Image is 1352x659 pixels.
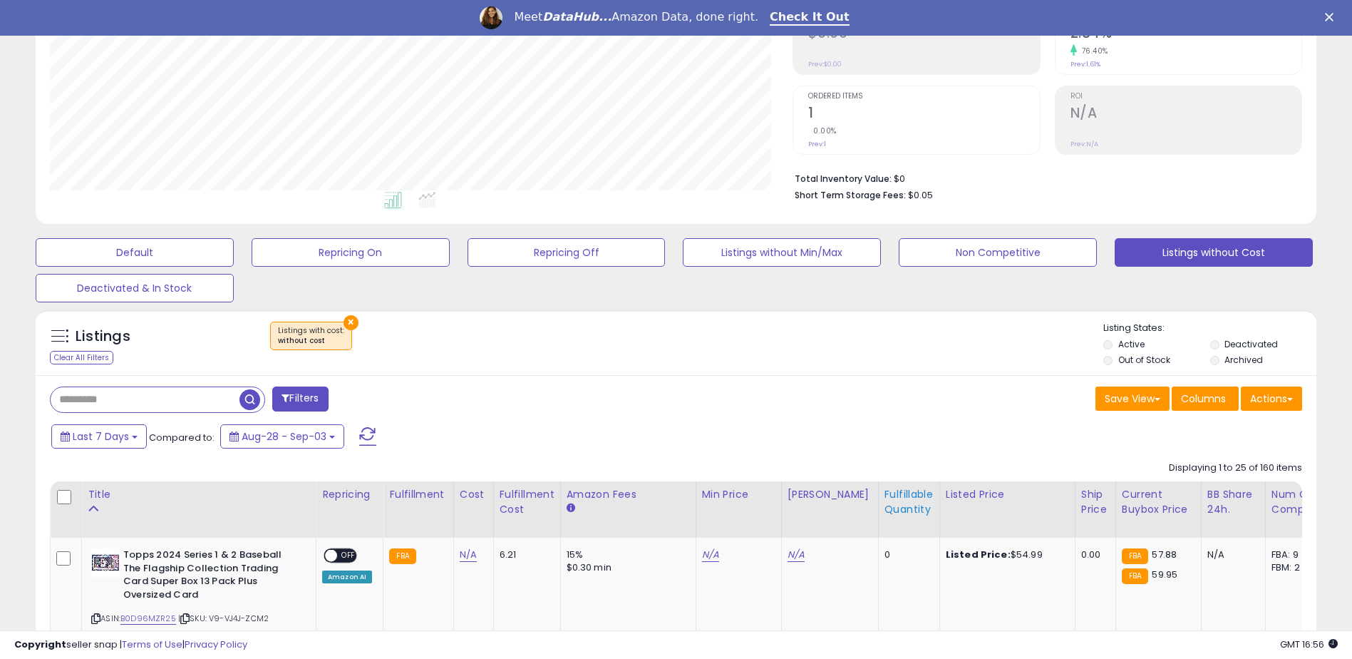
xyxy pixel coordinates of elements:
[567,561,685,574] div: $0.30 min
[1271,561,1319,574] div: FBM: 2
[322,487,377,502] div: Repricing
[185,638,247,651] a: Privacy Policy
[946,487,1069,502] div: Listed Price
[14,638,247,652] div: seller snap | |
[884,487,934,517] div: Fulfillable Quantity
[884,548,929,561] div: 0
[1081,487,1110,517] div: Ship Price
[51,424,147,449] button: Last 7 Days
[1070,140,1098,148] small: Prev: N/A
[500,487,554,517] div: Fulfillment Cost
[1118,354,1170,366] label: Out of Stock
[1070,93,1301,101] span: ROI
[1115,238,1313,267] button: Listings without Cost
[1207,548,1254,561] div: N/A
[123,548,296,605] b: Topps 2024 Series 1 & 2 Baseball The Flagship Collection Trading Card Super Box 13 Pack Plus Over...
[1181,392,1226,406] span: Columns
[252,238,450,267] button: Repricing On
[1122,568,1148,584] small: FBA
[337,550,360,562] span: OFF
[1271,487,1323,517] div: Num of Comp.
[36,238,234,267] button: Default
[1325,13,1339,21] div: Close
[1224,354,1263,366] label: Archived
[1224,338,1278,350] label: Deactivated
[1207,487,1259,517] div: BB Share 24h.
[1077,46,1108,56] small: 76.40%
[1271,548,1319,561] div: FBA: 9
[899,238,1097,267] button: Non Competitive
[1103,322,1316,335] p: Listing States:
[1081,548,1105,561] div: 0.00
[1118,338,1145,350] label: Active
[946,548,1064,561] div: $54.99
[91,548,120,577] img: 51Snc9UVKTL._SL40_.jpg
[770,10,850,26] a: Check It Out
[808,105,1039,124] h2: 1
[1095,387,1170,411] button: Save View
[1152,548,1177,561] span: 57.88
[795,173,892,185] b: Total Inventory Value:
[808,60,842,68] small: Prev: $0.00
[480,6,502,29] img: Profile image for Georgie
[1169,461,1302,475] div: Displaying 1 to 25 of 160 items
[500,548,549,561] div: 6.21
[278,325,344,347] span: Listings with cost :
[178,613,269,624] span: | SKU: V9-VJ4J-ZCM2
[50,351,113,364] div: Clear All Filters
[542,10,612,24] i: DataHub...
[808,93,1039,101] span: Ordered Items
[220,424,344,449] button: Aug-28 - Sep-03
[88,487,310,502] div: Title
[702,487,775,502] div: Min Price
[1122,487,1195,517] div: Current Buybox Price
[76,327,130,347] h5: Listings
[36,274,234,302] button: Deactivated & In Stock
[242,429,326,444] span: Aug-28 - Sep-03
[389,548,416,564] small: FBA
[278,336,344,346] div: without cost
[73,429,129,444] span: Last 7 Days
[1122,548,1148,564] small: FBA
[514,10,758,24] div: Meet Amazon Data, done right.
[149,431,215,444] span: Compared to:
[14,638,66,651] strong: Copyright
[1280,638,1338,651] span: 2025-09-11 16:56 GMT
[344,315,358,330] button: ×
[322,571,372,583] div: Amazon AI
[468,238,666,267] button: Repricing Off
[460,487,487,502] div: Cost
[702,548,719,562] a: N/A
[567,548,685,561] div: 15%
[389,487,447,502] div: Fulfillment
[120,613,176,625] a: B0D96MZR25
[908,188,933,202] span: $0.05
[795,189,906,201] b: Short Term Storage Fees:
[460,548,477,562] a: N/A
[788,487,872,502] div: [PERSON_NAME]
[1152,568,1177,581] span: 59.95
[122,638,182,651] a: Terms of Use
[567,487,690,502] div: Amazon Fees
[946,548,1011,561] b: Listed Price:
[1070,105,1301,124] h2: N/A
[567,502,575,515] small: Amazon Fees.
[1070,60,1100,68] small: Prev: 1.61%
[788,548,805,562] a: N/A
[808,126,837,136] small: 0.00%
[1241,387,1302,411] button: Actions
[808,140,826,148] small: Prev: 1
[683,238,881,267] button: Listings without Min/Max
[272,387,328,412] button: Filters
[1172,387,1239,411] button: Columns
[795,169,1291,186] li: $0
